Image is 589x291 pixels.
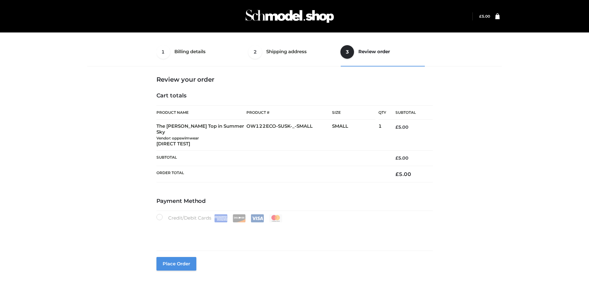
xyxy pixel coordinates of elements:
bdi: 5.00 [395,155,408,161]
td: The [PERSON_NAME] Top in Summer Sky [DIRECT TEST] [156,120,247,151]
small: Vendor: oppswimwear [156,136,199,140]
th: Subtotal [156,151,386,166]
a: £5.00 [479,14,490,19]
button: Place order [156,257,196,271]
img: Schmodel Admin 964 [243,4,336,28]
iframe: Secure payment input frame [155,221,432,244]
img: Mastercard [269,214,282,222]
img: Amex [214,214,228,222]
th: Subtotal [386,106,433,120]
bdi: 5.00 [395,124,408,130]
th: Size [332,106,375,120]
span: £ [479,14,482,19]
td: OW122ECO-SUSK-_-SMALL [246,120,332,151]
td: SMALL [332,120,378,151]
th: Product Name [156,105,247,120]
label: Credit/Debit Cards [156,214,283,222]
img: Discover [233,214,246,222]
bdi: 5.00 [395,171,411,177]
bdi: 5.00 [479,14,490,19]
span: £ [395,155,398,161]
span: £ [395,171,399,177]
h4: Payment Method [156,198,433,205]
th: Qty [378,105,386,120]
h4: Cart totals [156,92,433,99]
h3: Review your order [156,76,433,83]
th: Order Total [156,166,386,182]
th: Product # [246,105,332,120]
img: Visa [251,214,264,222]
span: £ [395,124,398,130]
td: 1 [378,120,386,151]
